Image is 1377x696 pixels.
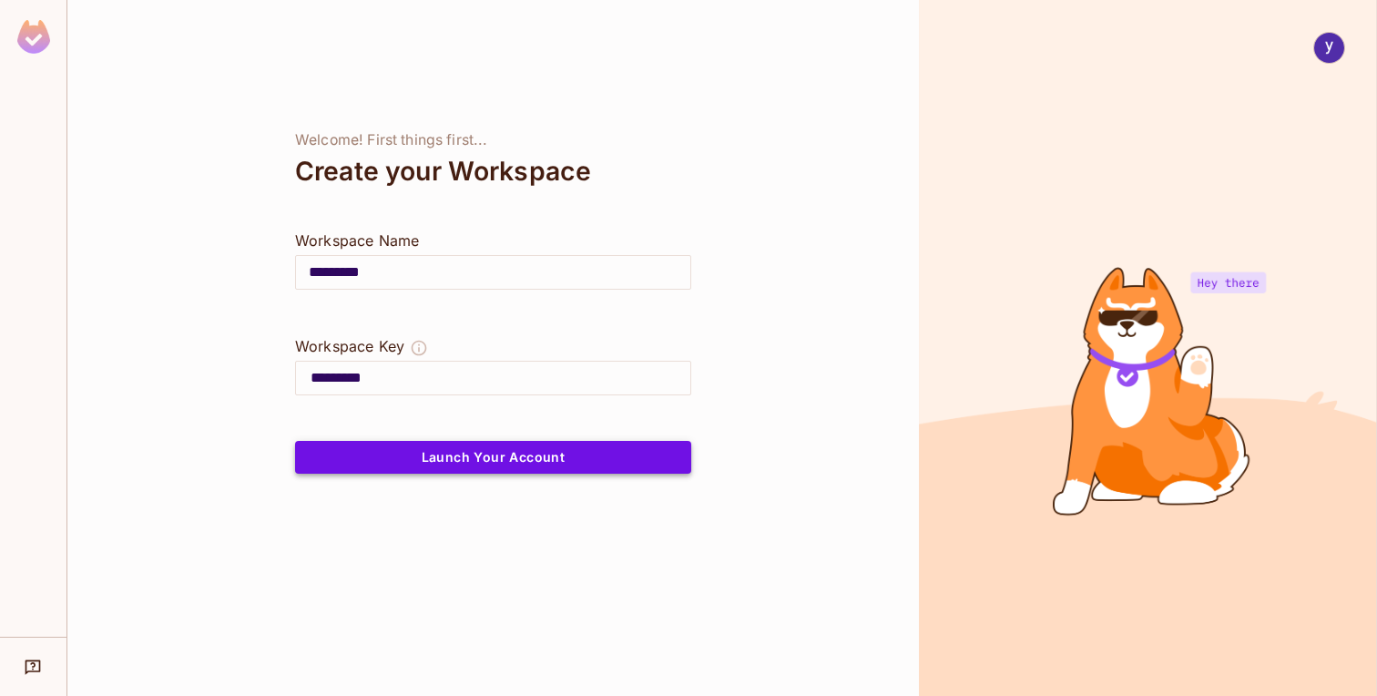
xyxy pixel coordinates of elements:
img: yonas yenew [1314,33,1344,63]
button: Launch Your Account [295,441,691,474]
img: SReyMgAAAABJRU5ErkJggg== [17,20,50,54]
div: Workspace Name [295,230,691,251]
div: Help & Updates [13,649,54,685]
button: The Workspace Key is unique, and serves as the identifier of your workspace. [410,335,428,361]
div: Welcome! First things first... [295,131,691,149]
div: Create your Workspace [295,149,691,193]
div: Workspace Key [295,335,404,357]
